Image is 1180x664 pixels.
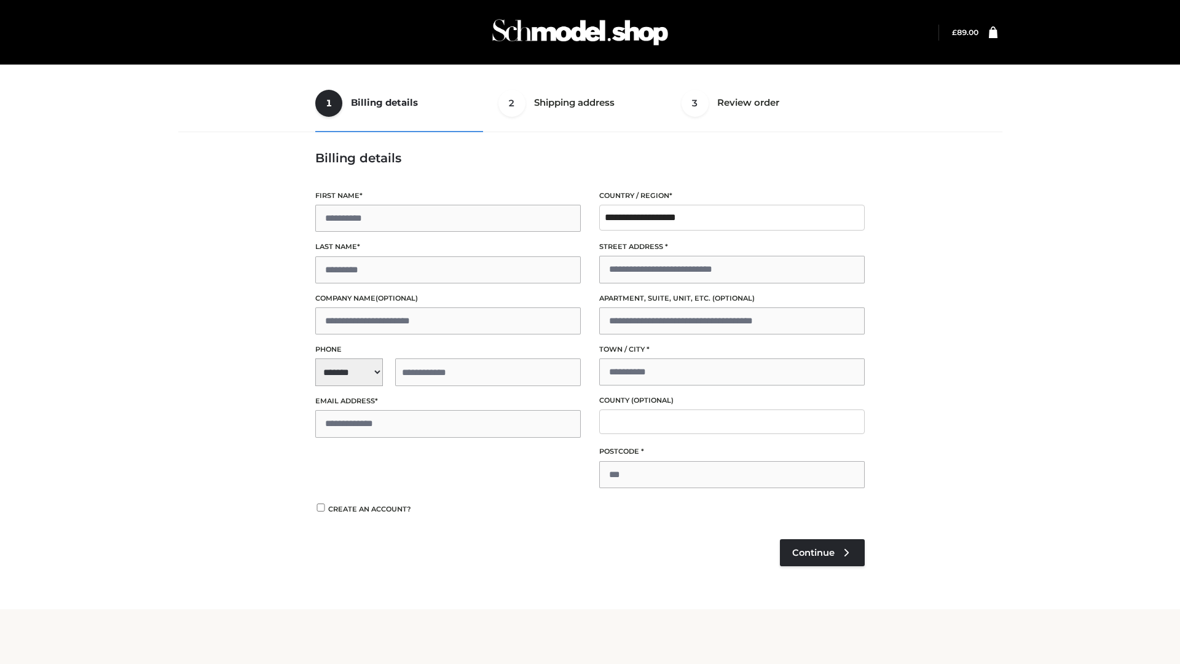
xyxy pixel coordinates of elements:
[315,190,581,202] label: First name
[315,241,581,253] label: Last name
[315,395,581,407] label: Email address
[599,293,865,304] label: Apartment, suite, unit, etc.
[792,547,835,558] span: Continue
[315,344,581,355] label: Phone
[488,8,672,57] img: Schmodel Admin 964
[376,294,418,302] span: (optional)
[315,293,581,304] label: Company name
[599,344,865,355] label: Town / City
[780,539,865,566] a: Continue
[952,28,978,37] a: £89.00
[712,294,755,302] span: (optional)
[599,446,865,457] label: Postcode
[599,395,865,406] label: County
[328,505,411,513] span: Create an account?
[315,151,865,165] h3: Billing details
[952,28,957,37] span: £
[315,504,326,512] input: Create an account?
[599,241,865,253] label: Street address
[599,190,865,202] label: Country / Region
[952,28,978,37] bdi: 89.00
[631,396,674,405] span: (optional)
